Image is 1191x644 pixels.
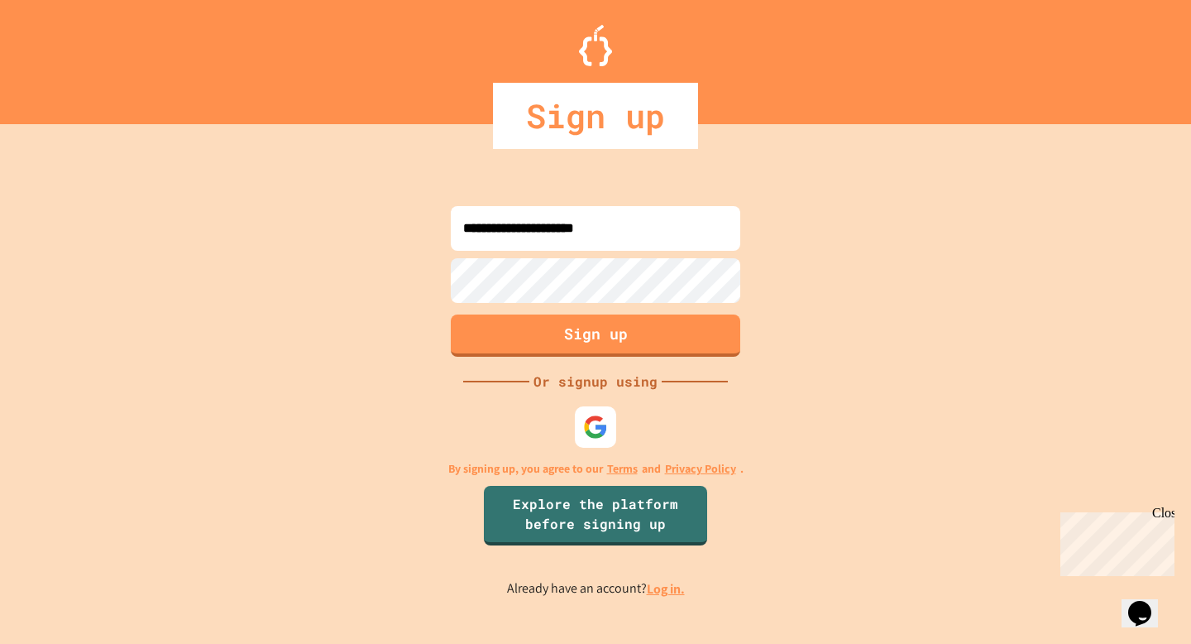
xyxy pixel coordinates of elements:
a: Terms [607,460,638,478]
a: Explore the platform before signing up [484,486,707,545]
div: Chat with us now!Close [7,7,114,105]
p: By signing up, you agree to our and . [448,460,744,478]
div: Or signup using [529,372,662,392]
img: Logo.svg [579,25,612,66]
a: Privacy Policy [665,460,736,478]
p: Already have an account? [507,579,685,599]
img: google-icon.svg [583,415,608,440]
iframe: chat widget [1122,578,1174,627]
a: Log in. [647,580,685,598]
button: Sign up [451,315,740,357]
div: Sign up [493,83,698,149]
iframe: chat widget [1054,506,1174,576]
